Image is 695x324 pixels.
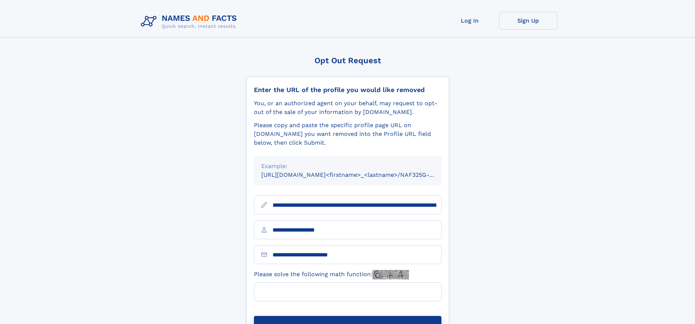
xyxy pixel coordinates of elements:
div: You, or an authorized agent on your behalf, may request to opt-out of the sale of your informatio... [254,99,441,117]
div: Example: [261,162,434,171]
a: Log In [441,12,499,30]
small: [URL][DOMAIN_NAME]<firstname>_<lastname>/NAF325G-xxxxxxxx [261,171,455,178]
div: Opt Out Request [246,56,449,65]
a: Sign Up [499,12,557,30]
div: Enter the URL of the profile you would like removed [254,86,441,94]
img: Logo Names and Facts [138,12,243,31]
label: Please solve the following math function: [254,270,409,279]
div: Please copy and paste the specific profile page URL on [DOMAIN_NAME] you want removed into the Pr... [254,121,441,147]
